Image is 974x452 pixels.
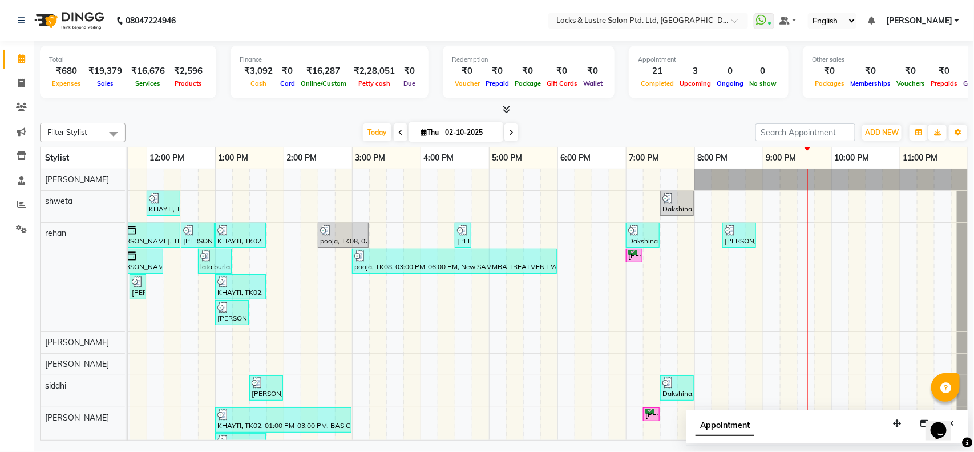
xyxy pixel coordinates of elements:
div: ₹0 [452,65,483,78]
div: pooja, TK08, 03:00 PM-06:00 PM, New SAMMBA TREATMENT WOMEN SHORT LENGTH [353,250,556,272]
a: 11:00 PM [900,150,941,166]
span: Vouchers [894,79,928,87]
div: [PERSON_NAME], TK12, 08:25 PM-08:55 PM, BEARDO SERVICE [724,225,755,246]
span: Upcoming [677,79,714,87]
div: ₹0 [483,65,512,78]
span: Due [401,79,418,87]
button: ADD NEW [862,125,902,141]
div: lata burla, TK09, 12:45 PM-01:15 PM, New WOMENS STYLING IRONING [199,250,231,272]
div: [PERSON_NAME], TK06, 11:45 AM-12:00 PM, 99 Mens haircut - ABSOLUTE [131,276,145,298]
span: [PERSON_NAME] [45,174,109,185]
span: Ongoing [714,79,746,87]
a: 9:00 PM [763,150,799,166]
div: ₹19,379 [84,65,127,78]
span: Today [363,123,391,141]
div: [PERSON_NAME], TK01, 11:30 AM-12:15 PM, Haircut Women 100 Membership [114,250,162,272]
a: 7:00 PM [627,150,662,166]
b: 08047224946 [126,5,176,37]
div: ₹680 [49,65,84,78]
span: Voucher [452,79,483,87]
a: 6:00 PM [558,150,594,166]
div: [PERSON_NAME] m, TK05, 01:30 PM-02:00 PM, [DEMOGRAPHIC_DATA] HAIRCUT 199 - OG [250,377,282,399]
div: KHAYTI, TK02, 01:00 PM-01:45 PM, Haircut Women 100 Membership [216,225,265,246]
a: 3:00 PM [353,150,389,166]
div: ₹0 [847,65,894,78]
a: 2:00 PM [284,150,320,166]
div: ₹2,596 [169,65,207,78]
div: ₹2,28,051 [349,65,399,78]
div: KHAYTI, TK02, 01:00 PM-01:45 PM, Haircut Women 100 Membership [216,276,265,298]
span: [PERSON_NAME] [45,413,109,423]
a: 10:00 PM [832,150,872,166]
span: Expenses [49,79,84,87]
img: logo [29,5,107,37]
span: Packages [812,79,847,87]
input: Search Appointment [755,123,855,141]
div: KHAYTI, TK02, 01:00 PM-03:00 PM, BASIC FACIAL PACKAGE,999 WAXING FH/UA/HL,WOMEN THREADING EYEBROW... [216,409,350,431]
span: Appointment [696,415,754,436]
div: ₹0 [928,65,960,78]
div: Dakshina, TK07, 07:00 PM-07:30 PM, [DEMOGRAPHIC_DATA] HAIRCUT 199 - OG [627,225,658,246]
span: Stylist [45,153,69,163]
div: 21 [638,65,677,78]
div: [PERSON_NAME], TK11, 07:00 PM-07:15 PM, 99 Mens haircut - ABSOLUTE [627,250,641,261]
span: Memberships [847,79,894,87]
span: Products [172,79,205,87]
span: Petty cash [355,79,393,87]
span: Filter Stylist [47,127,87,137]
span: shweta [45,196,72,206]
div: KHAYTI, TK02, 12:00 PM-12:30 PM, PROMO 199 - Gel Polish [148,193,179,214]
div: Appointment [638,55,779,65]
span: Card [277,79,298,87]
a: 5:00 PM [490,150,526,166]
a: 4:00 PM [421,150,457,166]
div: ₹16,287 [298,65,349,78]
div: ₹0 [399,65,419,78]
span: Services [133,79,164,87]
span: [PERSON_NAME] [886,15,952,27]
span: ADD NEW [865,128,899,137]
div: Finance [240,55,419,65]
div: ₹0 [277,65,298,78]
div: [PERSON_NAME], TK11, 07:15 PM-07:30 PM, DTAN-99 [644,409,658,420]
a: 1:00 PM [216,150,252,166]
div: ₹16,676 [127,65,169,78]
span: Thu [418,128,442,137]
span: [PERSON_NAME] [45,359,109,369]
div: [PERSON_NAME] m, TK05, 01:00 PM-01:30 PM, [DEMOGRAPHIC_DATA] HAIRCUT 199 - OG [216,302,248,323]
a: 12:00 PM [147,150,188,166]
div: ₹0 [812,65,847,78]
div: ₹3,092 [240,65,277,78]
span: Gift Cards [544,79,580,87]
span: Completed [638,79,677,87]
span: rehan [45,228,66,238]
div: [PERSON_NAME], TK01, 11:30 AM-12:30 PM, Haircut Women 100 Membership,99 Mens haircut - ABSOLUTE [114,225,179,246]
div: Dakshina, TK07, 07:30 PM-08:00 PM, PROMO 199 - Gel Polish [661,377,693,399]
div: [PERSON_NAME], TK10, 04:30 PM-04:45 PM, 99 Mens haircut - ABSOLUTE [456,225,470,246]
div: pooja, TK08, 02:30 PM-03:15 PM, LOREAL HAIRSPA PACKAGE [319,225,367,246]
span: Cash [248,79,269,87]
div: [PERSON_NAME] m, TK05, 12:30 PM-01:00 PM, [DEMOGRAPHIC_DATA] HAIRCUT 199 - OG [182,225,213,246]
span: Online/Custom [298,79,349,87]
div: 0 [746,65,779,78]
span: Sales [94,79,116,87]
div: 0 [714,65,746,78]
div: ₹0 [512,65,544,78]
span: No show [746,79,779,87]
span: Prepaid [483,79,512,87]
div: Dakshina, TK07, 07:30 PM-08:00 PM, PROMO 199 - Gel Polish [661,193,693,214]
div: ₹0 [894,65,928,78]
span: Wallet [580,79,605,87]
div: Total [49,55,207,65]
div: ₹0 [544,65,580,78]
a: 8:00 PM [695,150,731,166]
iframe: chat widget [926,406,963,441]
span: Package [512,79,544,87]
span: Prepaids [928,79,960,87]
div: Redemption [452,55,605,65]
div: 3 [677,65,714,78]
div: ₹0 [580,65,605,78]
span: siddhi [45,381,66,391]
span: [PERSON_NAME] [45,337,109,347]
input: 2025-10-02 [442,124,499,141]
